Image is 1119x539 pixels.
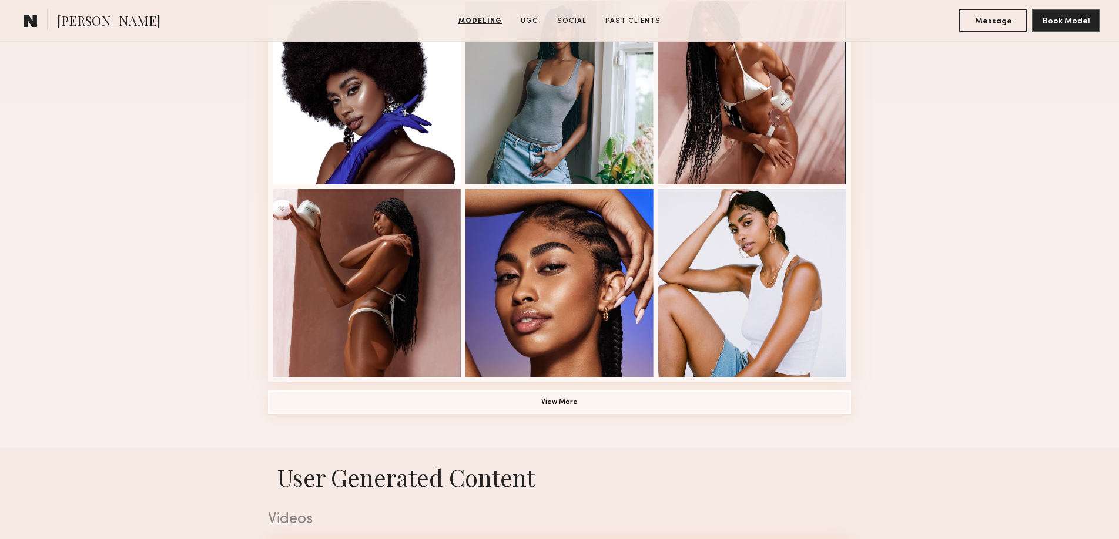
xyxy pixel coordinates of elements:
[959,9,1027,32] button: Message
[1032,15,1100,25] a: Book Model
[516,16,543,26] a: UGC
[268,390,851,414] button: View More
[552,16,591,26] a: Social
[1032,9,1100,32] button: Book Model
[601,16,665,26] a: Past Clients
[259,461,860,493] h1: User Generated Content
[454,16,507,26] a: Modeling
[268,512,851,527] div: Videos
[57,12,160,32] span: [PERSON_NAME]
